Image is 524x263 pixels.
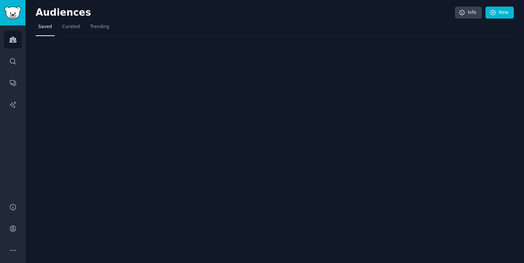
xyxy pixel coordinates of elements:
a: Trending [88,21,112,36]
span: Curated [62,24,80,30]
h2: Audiences [36,7,455,19]
a: Info [455,7,482,19]
a: Saved [36,21,55,36]
img: GummySearch logo [4,7,21,19]
a: Curated [60,21,83,36]
span: Trending [90,24,109,30]
a: New [485,7,514,19]
span: Saved [38,24,52,30]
